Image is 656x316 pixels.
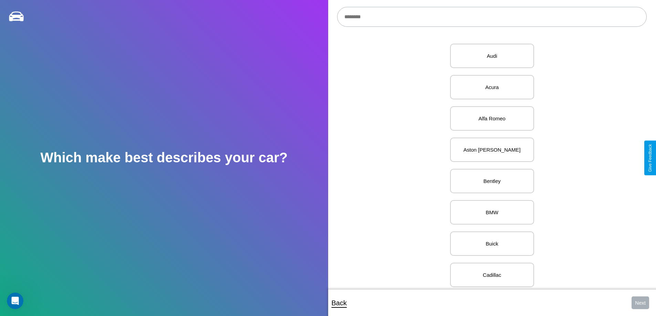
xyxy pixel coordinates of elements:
[458,114,527,123] p: Alfa Romeo
[332,297,347,309] p: Back
[458,208,527,217] p: BMW
[648,144,653,172] div: Give Feedback
[458,239,527,248] p: Buick
[40,150,288,165] h2: Which make best describes your car?
[458,270,527,280] p: Cadillac
[458,176,527,186] p: Bentley
[7,293,23,309] iframe: Intercom live chat
[458,145,527,154] p: Aston [PERSON_NAME]
[458,83,527,92] p: Acura
[458,51,527,61] p: Audi
[632,296,649,309] button: Next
